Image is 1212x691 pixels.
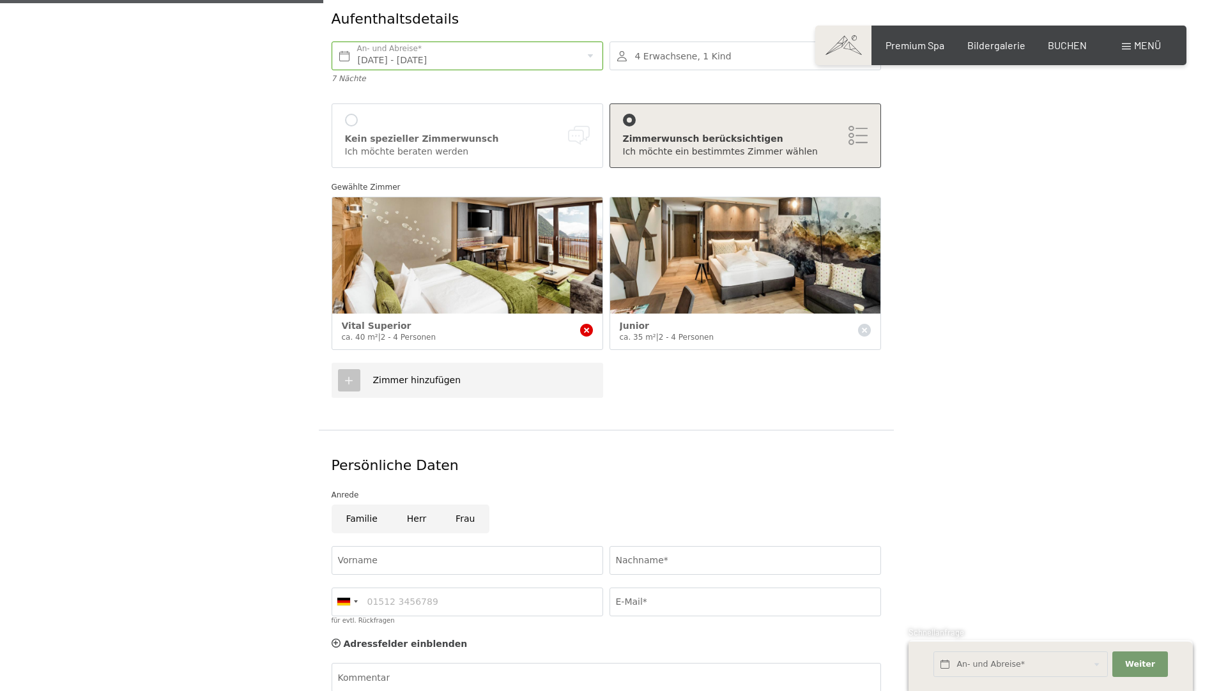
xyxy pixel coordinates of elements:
[967,39,1025,51] a: Bildergalerie
[332,181,881,194] div: Gewählte Zimmer
[332,456,881,476] div: Persönliche Daten
[620,333,656,342] span: ca. 35 m²
[623,146,868,158] div: Ich möchte ein bestimmtes Zimmer wählen
[332,10,788,29] div: Aufenthaltsdetails
[332,588,362,616] div: Germany (Deutschland): +49
[886,39,944,51] a: Premium Spa
[620,321,649,331] span: Junior
[345,133,590,146] div: Kein spezieller Zimmerwunsch
[332,617,395,624] label: für evtl. Rückfragen
[332,489,881,501] div: Anrede
[373,375,461,385] span: Zimmer hinzufügen
[1112,651,1167,678] button: Weiter
[342,321,411,331] span: Vital Superior
[332,588,603,616] input: 01512 3456789
[378,333,381,342] span: |
[656,333,659,342] span: |
[623,133,868,146] div: Zimmerwunsch berücksichtigen
[332,73,603,84] div: 7 Nächte
[659,333,714,342] span: 2 - 4 Personen
[1134,39,1161,51] span: Menü
[1048,39,1087,51] a: BUCHEN
[342,333,378,342] span: ca. 40 m²
[344,639,468,649] span: Adressfelder einblenden
[909,627,964,637] span: Schnellanfrage
[610,197,880,313] img: Junior
[345,146,590,158] div: Ich möchte beraten werden
[332,197,602,313] img: Vital Superior
[381,333,436,342] span: 2 - 4 Personen
[1125,658,1155,670] span: Weiter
